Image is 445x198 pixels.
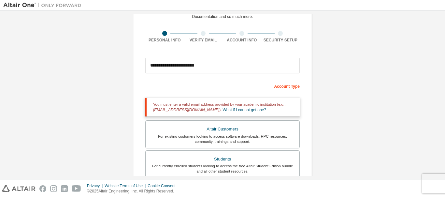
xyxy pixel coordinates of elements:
[50,185,57,192] img: instagram.svg
[261,38,300,43] div: Security Setup
[2,185,36,192] img: altair_logo.svg
[153,108,219,112] span: [EMAIL_ADDRESS][DOMAIN_NAME]
[87,189,179,194] p: © 2025 Altair Engineering, Inc. All Rights Reserved.
[72,185,81,192] img: youtube.svg
[148,183,179,189] div: Cookie Consent
[223,108,266,112] a: What if I cannot get one?
[61,185,68,192] img: linkedin.svg
[105,183,148,189] div: Website Terms of Use
[150,125,295,134] div: Altair Customers
[3,2,85,8] img: Altair One
[39,185,46,192] img: facebook.svg
[145,81,300,91] div: Account Type
[87,183,105,189] div: Privacy
[180,9,266,19] div: For Free Trials, Licenses, Downloads, Learning & Documentation and so much more.
[150,134,295,144] div: For existing customers looking to access software downloads, HPC resources, community, trainings ...
[184,38,223,43] div: Verify Email
[150,163,295,174] div: For currently enrolled students looking to access the free Altair Student Edition bundle and all ...
[223,38,261,43] div: Account Info
[145,38,184,43] div: Personal Info
[150,155,295,164] div: Students
[145,98,300,116] div: You must enter a valid email address provided by your academic institution (e.g., ).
